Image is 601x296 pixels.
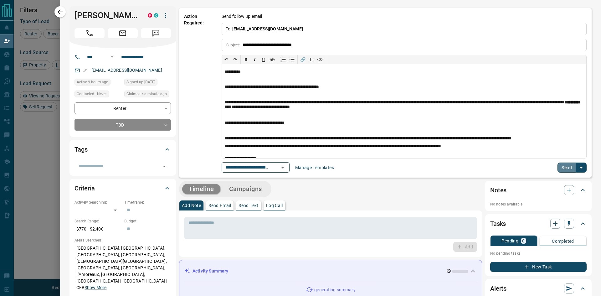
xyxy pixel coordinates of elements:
[490,185,506,195] h2: Notes
[490,183,587,198] div: Notes
[316,55,325,64] button: </>
[268,55,277,64] button: ab
[141,28,171,38] span: Message
[242,55,250,64] button: 𝐁
[232,26,303,31] span: [EMAIL_ADDRESS][DOMAIN_NAME]
[490,262,587,272] button: New Task
[74,237,171,243] p: Areas Searched:
[108,28,138,38] span: Email
[85,284,106,291] button: Show More
[490,283,506,293] h2: Alerts
[182,203,201,208] p: Add Note
[91,68,162,73] a: [EMAIL_ADDRESS][DOMAIN_NAME]
[74,181,171,196] div: Criteria
[74,144,87,154] h2: Tags
[74,200,121,205] p: Actively Searching:
[231,55,239,64] button: ↷
[124,218,171,224] p: Budget:
[278,163,287,172] button: Open
[83,68,87,73] svg: Email Verified
[222,23,587,35] p: To:
[552,239,574,243] p: Completed
[262,57,265,62] span: 𝐔
[148,13,152,18] div: property.ca
[124,91,171,99] div: Mon Oct 13 2025
[291,163,338,173] button: Manage Templates
[74,218,121,224] p: Search Range:
[74,142,171,157] div: Tags
[222,13,262,20] p: Send follow up email
[239,203,259,208] p: Send Text
[77,79,108,85] span: Active 9 hours ago
[74,243,171,293] p: [GEOGRAPHIC_DATA], [GEOGRAPHIC_DATA], [GEOGRAPHIC_DATA], [GEOGRAPHIC_DATA], [DEMOGRAPHIC_DATA][GE...
[126,91,167,97] span: Claimed < a minute ago
[108,53,116,61] button: Open
[74,183,95,193] h2: Criteria
[226,42,240,48] p: Subject:
[501,239,518,243] p: Pending
[124,79,171,87] div: Sun Jul 20 2025
[184,13,212,173] p: Action Required:
[557,163,587,173] div: split button
[490,201,587,207] p: No notes available
[522,239,525,243] p: 0
[490,281,587,296] div: Alerts
[74,28,105,38] span: Call
[182,184,220,194] button: Timeline
[208,203,231,208] p: Send Email
[307,55,316,64] button: T̲ₓ
[314,287,355,293] p: generating summary
[74,119,171,131] div: TBD
[259,55,268,64] button: 𝐔
[250,55,259,64] button: 𝑰
[266,203,283,208] p: Log Call
[279,55,288,64] button: Numbered list
[223,184,268,194] button: Campaigns
[557,163,576,173] button: Send
[490,216,587,231] div: Tasks
[193,268,228,274] p: Activity Summary
[74,10,138,20] h1: [PERSON_NAME]
[184,265,477,277] div: Activity Summary
[490,219,506,229] h2: Tasks
[160,162,169,171] button: Open
[74,224,121,234] p: $770 - $2,400
[299,55,307,64] button: 🔗
[490,249,587,258] p: No pending tasks
[74,79,121,87] div: Sun Oct 12 2025
[126,79,155,85] span: Signed up [DATE]
[124,200,171,205] p: Timeframe:
[74,102,171,114] div: Renter
[77,91,107,97] span: Contacted - Never
[288,55,296,64] button: Bullet list
[270,57,275,62] s: ab
[222,55,231,64] button: ↶
[154,13,158,18] div: condos.ca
